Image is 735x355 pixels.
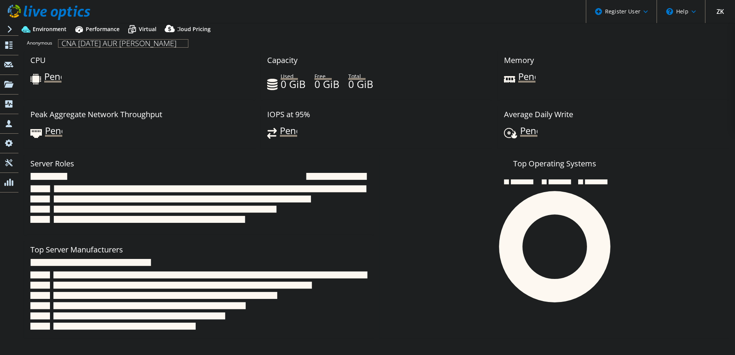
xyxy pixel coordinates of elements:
[267,110,310,119] h3: IOPS at 95%
[386,159,724,168] h3: Top Operating Systems
[58,39,188,48] h1: CNA [DATE] AUR [PERSON_NAME]
[714,5,727,18] span: ZK
[280,126,297,137] span: Pending
[86,25,120,33] span: Performance
[281,72,298,80] span: Used
[45,126,62,137] span: Pending
[139,25,156,33] span: Virtual
[504,110,573,119] h3: Average Daily Write
[30,246,123,254] h3: Top Server Manufacturers
[30,110,162,119] h3: Peak Aggregate Network Throughput
[314,72,332,80] span: Free
[33,25,67,33] span: Environment
[666,8,673,15] svg: \n
[518,72,535,83] span: Pending
[348,80,373,88] h4: 0 GiB
[504,56,534,65] h3: Memory
[314,80,339,88] h4: 0 GiB
[267,56,298,65] h3: Capacity
[348,72,366,80] span: Total
[176,25,211,33] span: Cloud Pricing
[25,39,54,47] span: Anonymous
[520,126,537,137] span: Pending
[30,159,74,168] h3: Server Roles
[281,80,306,88] h4: 0 GiB
[44,72,62,83] span: Pending
[30,56,46,65] h3: CPU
